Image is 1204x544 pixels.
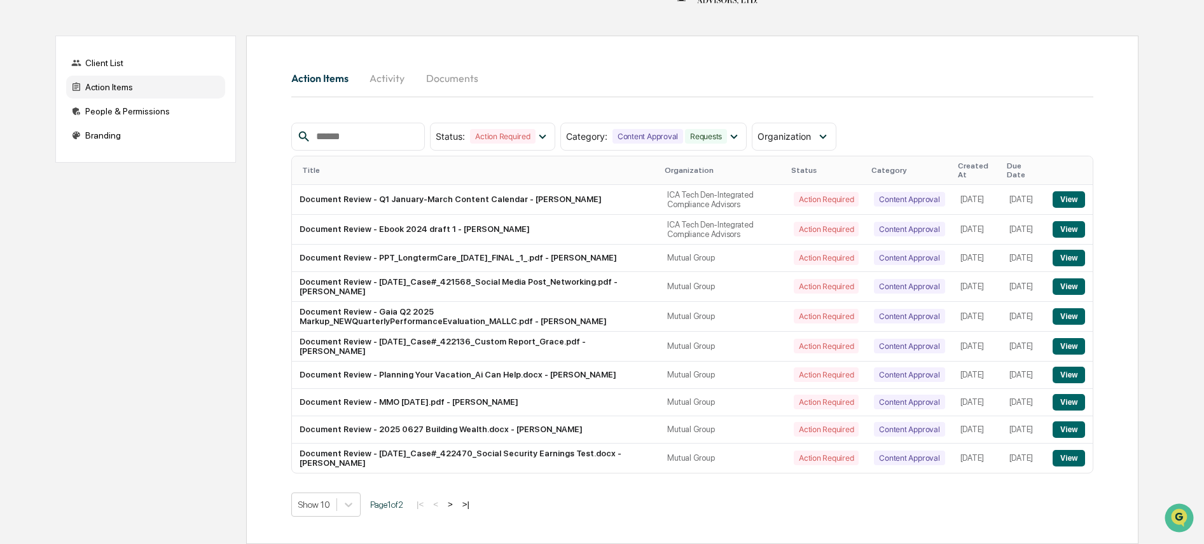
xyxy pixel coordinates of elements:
div: Client List [66,51,225,74]
div: 🖐️ [13,161,23,172]
td: [DATE] [953,362,1002,389]
span: Pylon [127,215,154,225]
div: Action Required [794,451,859,465]
div: Content Approval [874,222,945,236]
div: Action Required [794,222,859,236]
div: Action Required [794,367,859,382]
div: Content Approval [874,367,945,382]
button: >| [459,499,473,510]
span: Organization [758,131,811,142]
button: View [1053,250,1085,266]
div: Action Required [794,309,859,323]
div: Content Approval [874,279,945,294]
button: Activity [359,63,416,93]
span: Data Lookup [25,184,80,197]
div: Content Approval [874,309,945,323]
div: Requests [685,129,727,144]
td: [DATE] [953,185,1002,215]
button: View [1053,421,1085,438]
div: Action Required [794,192,859,207]
span: Page 1 of 2 [370,500,403,510]
button: Start new chat [216,101,232,116]
td: [DATE] [953,245,1002,272]
td: Document Review - Gaia Q2 2025 Markup_NEWQuarterlyPerformanceEvaluation_MALLC.pdf - [PERSON_NAME] [292,302,660,332]
td: ICA Tech Den-Integrated Compliance Advisors [660,185,786,215]
td: Mutual Group [660,362,786,389]
button: View [1053,450,1085,466]
td: [DATE] [953,302,1002,332]
p: How can we help? [13,27,232,47]
div: Status [791,166,861,175]
div: Action Items [66,76,225,99]
td: [DATE] [953,272,1002,302]
span: Preclearance [25,160,82,173]
a: Powered byPylon [90,215,154,225]
button: View [1053,367,1085,383]
div: Start new chat [43,97,209,110]
div: Due Date [1007,161,1041,179]
div: Organization [665,166,781,175]
button: Action Items [291,63,359,93]
td: [DATE] [1002,389,1046,416]
td: Mutual Group [660,416,786,444]
td: Document Review - Ebook 2024 draft 1 - [PERSON_NAME] [292,215,660,245]
button: View [1053,191,1085,208]
div: Content Approval [874,395,945,409]
td: [DATE] [1002,332,1046,362]
div: Category [871,166,947,175]
div: People & Permissions [66,100,225,123]
td: [DATE] [1002,185,1046,215]
td: Document Review - Planning Your Vacation_Ai Can Help.docx - [PERSON_NAME] [292,362,660,389]
td: [DATE] [953,416,1002,444]
div: 🗄️ [92,161,102,172]
div: Content Approval [874,250,945,265]
a: 🗄️Attestations [87,155,163,178]
td: [DATE] [1002,302,1046,332]
div: Content Approval [874,192,945,207]
td: [DATE] [1002,215,1046,245]
td: [DATE] [1002,272,1046,302]
td: [DATE] [953,215,1002,245]
td: [DATE] [1002,444,1046,473]
div: We're available if you need us! [43,110,161,120]
div: Action Required [794,279,859,294]
button: View [1053,338,1085,355]
td: Mutual Group [660,302,786,332]
div: Content Approval [874,451,945,465]
div: Action Required [794,422,859,437]
img: 1746055101610-c473b297-6a78-478c-a979-82029cc54cd1 [13,97,36,120]
td: Document Review - [DATE]_Case#_422470_Social Security Earnings Test.docx - [PERSON_NAME] [292,444,660,473]
a: 🔎Data Lookup [8,179,85,202]
td: [DATE] [1002,245,1046,272]
span: Category : [566,131,607,142]
td: Document Review - 2025 0627 Building Wealth.docx - [PERSON_NAME] [292,416,660,444]
td: [DATE] [953,389,1002,416]
td: Document Review - [DATE]_Case#_421568_Social Media Post_Networking.pdf - [PERSON_NAME] [292,272,660,302]
button: View [1053,221,1085,238]
span: Status : [436,131,465,142]
button: > [444,499,457,510]
div: Created At [958,161,997,179]
td: Document Review - MMO [DATE].pdf - [PERSON_NAME] [292,389,660,416]
td: Document Review - PPT_LongtermCare_[DATE]_FINAL _1_.pdf - [PERSON_NAME] [292,245,660,272]
button: < [429,499,442,510]
div: Content Approval [874,422,945,437]
span: Attestations [105,160,158,173]
div: Content Approval [874,339,945,353]
td: [DATE] [953,444,1002,473]
div: Action Required [470,129,535,144]
iframe: Open customer support [1163,502,1198,536]
div: activity tabs [291,63,1093,93]
a: 🖐️Preclearance [8,155,87,178]
div: Content Approval [612,129,683,144]
button: View [1053,394,1085,411]
button: View [1053,278,1085,295]
div: 🔎 [13,186,23,196]
td: Mutual Group [660,444,786,473]
button: Documents [416,63,488,93]
td: Mutual Group [660,389,786,416]
button: |< [413,499,427,510]
div: Action Required [794,339,859,353]
button: View [1053,308,1085,325]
